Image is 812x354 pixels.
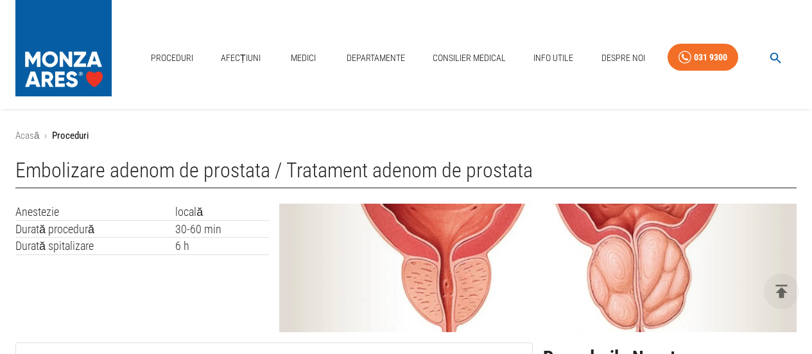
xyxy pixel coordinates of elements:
[15,204,175,220] td: Anestezie
[279,204,797,332] img: Embolizare adenom de prostata | MONZA ARES
[175,220,269,238] td: 30-60 min
[428,45,511,71] a: Consilier Medical
[15,220,175,238] td: Durată procedură
[15,130,39,141] a: Acasă
[341,45,410,71] a: Departamente
[15,128,797,143] nav: breadcrumb
[15,159,797,188] h1: Embolizare adenom de prostata / Tratament adenom de prostata
[175,238,269,255] td: 6 h
[694,49,727,66] div: 031 9300
[216,45,266,71] a: Afecțiuni
[146,45,198,71] a: Proceduri
[528,45,578,71] a: Info Utile
[52,128,89,143] p: Proceduri
[44,128,47,143] li: ›
[175,204,269,220] td: locală
[596,45,650,71] a: Despre Noi
[15,238,175,255] td: Durată spitalizare
[764,274,799,309] button: delete
[283,45,324,71] a: Medici
[668,44,738,71] a: 031 9300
